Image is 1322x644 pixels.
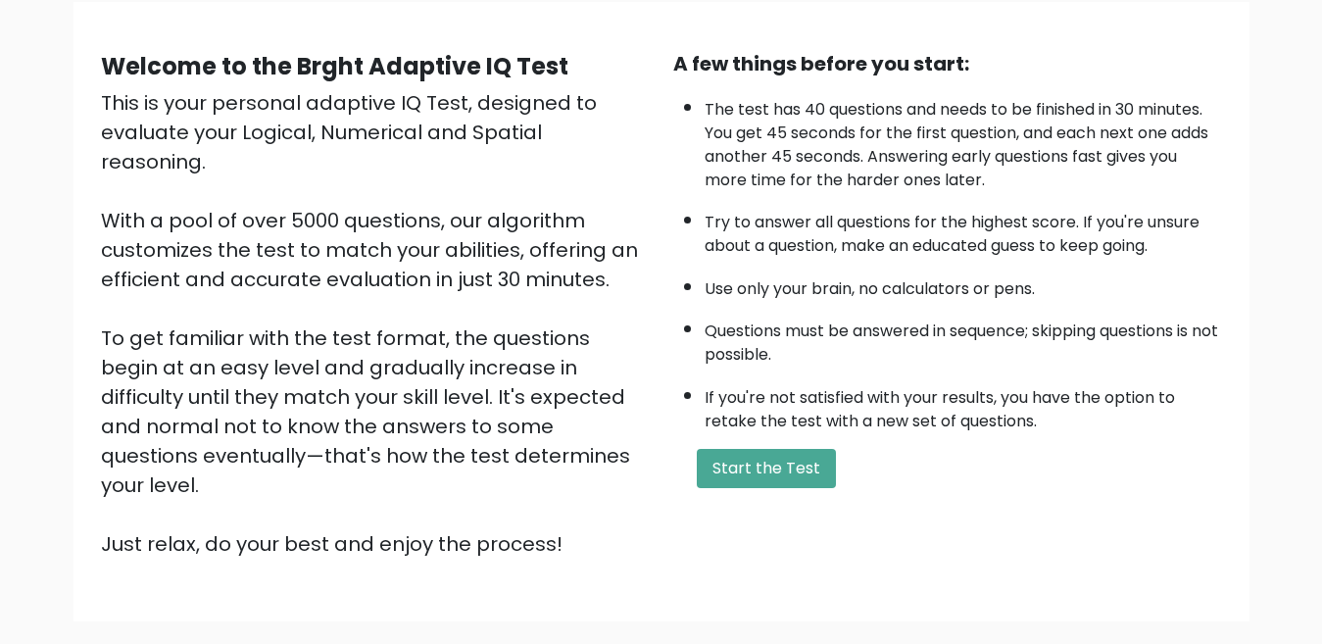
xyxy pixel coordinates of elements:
div: A few things before you start: [673,49,1222,78]
li: Try to answer all questions for the highest score. If you're unsure about a question, make an edu... [705,201,1222,258]
div: This is your personal adaptive IQ Test, designed to evaluate your Logical, Numerical and Spatial ... [101,88,650,559]
b: Welcome to the Brght Adaptive IQ Test [101,50,568,82]
li: If you're not satisfied with your results, you have the option to retake the test with a new set ... [705,376,1222,433]
li: Use only your brain, no calculators or pens. [705,268,1222,301]
button: Start the Test [697,449,836,488]
li: Questions must be answered in sequence; skipping questions is not possible. [705,310,1222,367]
li: The test has 40 questions and needs to be finished in 30 minutes. You get 45 seconds for the firs... [705,88,1222,192]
